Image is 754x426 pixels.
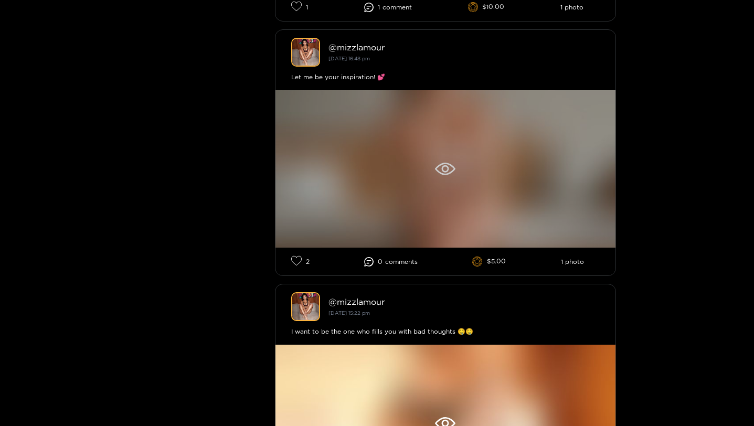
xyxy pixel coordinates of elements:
div: @ mizzlamour [328,42,600,52]
li: 1 photo [560,4,583,11]
li: 1 [364,3,412,12]
li: 2 [291,255,310,268]
li: 1 [291,1,308,13]
div: Let me be your inspiration! 💕 [291,72,600,82]
img: mizzlamour [291,38,320,67]
small: [DATE] 15:22 pm [328,310,370,316]
li: $10.00 [468,2,505,13]
li: 1 photo [561,258,584,265]
li: 0 [364,257,418,267]
div: I want to be the one who fills you with bad thoughts 🤤🤤 [291,326,600,337]
img: mizzlamour [291,292,320,321]
li: $5.00 [472,257,506,267]
span: comment s [385,258,418,265]
div: @ mizzlamour [328,297,600,306]
span: comment [383,4,412,11]
small: [DATE] 16:48 pm [328,56,370,61]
